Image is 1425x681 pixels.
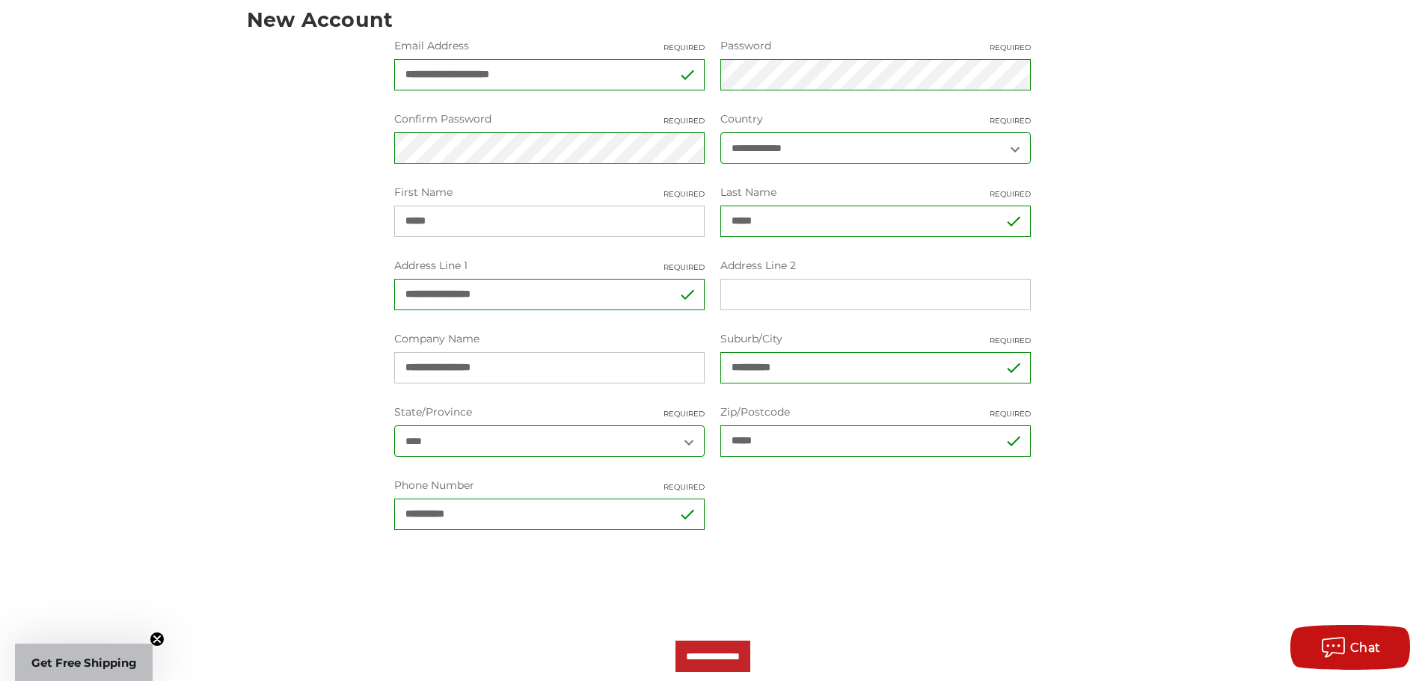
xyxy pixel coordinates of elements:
small: Required [990,335,1031,346]
label: Phone Number [394,478,705,493]
label: Confirm Password [394,111,705,127]
small: Required [990,115,1031,126]
label: Company Name [394,331,705,347]
small: Required [664,115,705,126]
div: Get Free ShippingClose teaser [15,644,153,681]
small: Required [664,262,705,273]
label: Country [720,111,1031,127]
label: Suburb/City [720,331,1031,347]
label: Last Name [720,185,1031,200]
small: Required [664,188,705,200]
label: Address Line 1 [394,258,705,274]
label: First Name [394,185,705,200]
span: Chat [1350,641,1381,655]
label: Password [720,38,1031,54]
button: Chat [1290,625,1410,670]
iframe: reCAPTCHA [394,551,622,609]
button: Close teaser [150,632,165,647]
h1: New Account [247,10,1179,30]
small: Required [990,408,1031,419]
label: Address Line 2 [720,258,1031,274]
small: Required [664,42,705,53]
small: Required [990,188,1031,200]
label: State/Province [394,404,705,420]
small: Required [664,481,705,493]
span: Get Free Shipping [31,656,137,670]
label: Zip/Postcode [720,404,1031,420]
small: Required [990,42,1031,53]
label: Email Address [394,38,705,54]
small: Required [664,408,705,419]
